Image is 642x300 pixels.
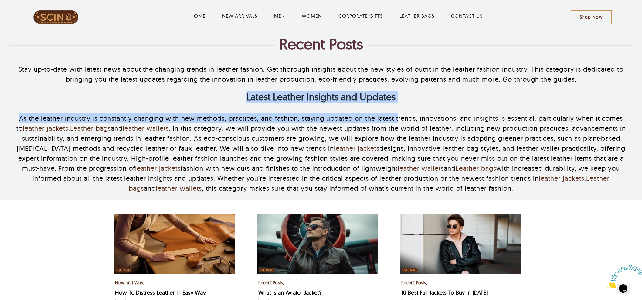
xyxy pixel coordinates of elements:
img: 10-best-fall-jackets-to-buy-blog-featured-image [400,214,521,274]
a: leather jackets [135,164,181,173]
a: How To Distress Leather In Easy Way [115,289,206,296]
a: HOME [190,12,206,19]
img: LeatherSCIN [33,10,79,24]
a: Leather bags [70,124,111,133]
a: Leather bags [456,164,496,173]
img: What is an Aviator Jacket? [257,214,378,274]
img: Chat attention grabber [2,2,40,26]
nav: Main Menu [103,6,570,25]
a: leather jackets [334,144,379,153]
a: leather wallets [156,184,202,193]
a: Recent Posts [258,280,283,285]
strong: Latest Leather Insights and Updates [246,91,396,103]
a: 10 Best Fall Jackets To Buy in [DATE] [401,289,488,296]
a: LEATHER BAGS [399,12,434,19]
div: , [401,279,528,286]
p: Stay up-to-date with latest news about the changing trends in leather fashion. Get thorough insig... [9,64,633,84]
p: As the leather industry is constantly changing with new methods, practices, and fashion, staying ... [9,113,633,194]
a: Shop Now [571,10,612,24]
a: WOMEN [302,12,322,19]
a: CORPORATE GIFTS [338,12,383,19]
span: Shop Now [580,15,603,20]
a: LeatherSCIN [33,9,79,15]
a: leather jackets [23,124,68,133]
a: What is an Aviator Jacket? [257,214,378,220]
a: 10 Best Fall Jackets To Buy in 2025 [400,214,521,220]
iframe: chat widget [604,262,642,291]
div: , [115,279,242,286]
div: , [258,279,385,286]
a: NEW ARRIVALS [222,12,257,19]
a: leather wallets [398,164,444,173]
img: How To Distress Leather In Easy Way [114,214,235,274]
a: How To Distress Leather In Easy Way [114,214,235,220]
a: How and Why [115,280,143,285]
a: leather wallets [123,124,169,133]
a: CONTACT US [451,12,483,19]
a: What is an Aviator Jacket? [258,289,321,296]
a: Leather bags [129,174,610,193]
a: leather jackets [539,174,584,183]
h1: Recent Posts [279,35,363,53]
a: MEN [274,12,285,19]
a: Recent Posts [401,280,426,285]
